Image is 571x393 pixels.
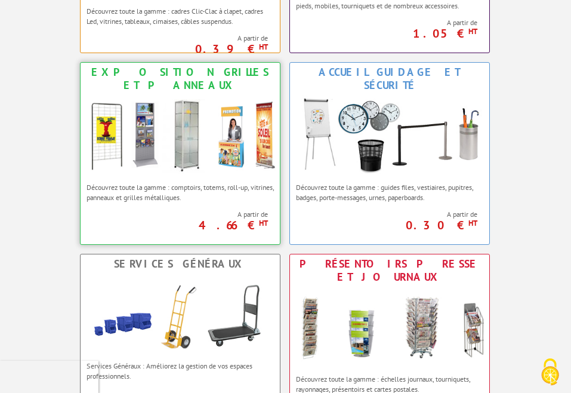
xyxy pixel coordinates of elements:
[296,182,483,202] p: Découvrez toute la gamme : guides files, vestiaires, pupitres, badges, porte-messages, urnes, pap...
[296,18,477,27] span: A partir de
[87,361,274,381] p: Services Généraux : Améliorez la gestion de vos espaces professionnels.
[81,222,268,229] p: 4.66 €
[535,357,565,387] img: Cookies (fenêtre modale)
[468,218,477,228] sup: HT
[87,6,274,26] p: Découvrez toute la gamme : cadres Clic-Clac à clapet, cadres Led, vitrines, tableaux, cimaises, c...
[289,62,490,245] a: Accueil Guidage et Sécurité Accueil Guidage et Sécurité Découvrez toute la gamme : guides files, ...
[290,30,477,37] p: 1.05 €
[81,45,268,53] p: 0.39 €
[290,222,477,229] p: 0.30 €
[84,257,277,271] div: Services Généraux
[84,66,277,92] div: Exposition Grilles et Panneaux
[259,42,268,52] sup: HT
[468,26,477,36] sup: HT
[81,274,280,355] img: Services Généraux
[293,257,486,284] div: Présentoirs Presse et Journaux
[293,66,486,92] div: Accueil Guidage et Sécurité
[259,218,268,228] sup: HT
[296,210,477,219] span: A partir de
[290,287,489,369] img: Présentoirs Presse et Journaux
[87,33,268,43] span: A partir de
[529,352,571,393] button: Cookies (fenêtre modale)
[87,182,274,202] p: Découvrez toute la gamme : comptoirs, totems, roll-up, vitrines, panneaux et grilles métalliques.
[290,95,489,177] img: Accueil Guidage et Sécurité
[80,62,280,245] a: Exposition Grilles et Panneaux Exposition Grilles et Panneaux Découvrez toute la gamme : comptoir...
[87,210,268,219] span: A partir de
[81,95,280,177] img: Exposition Grilles et Panneaux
